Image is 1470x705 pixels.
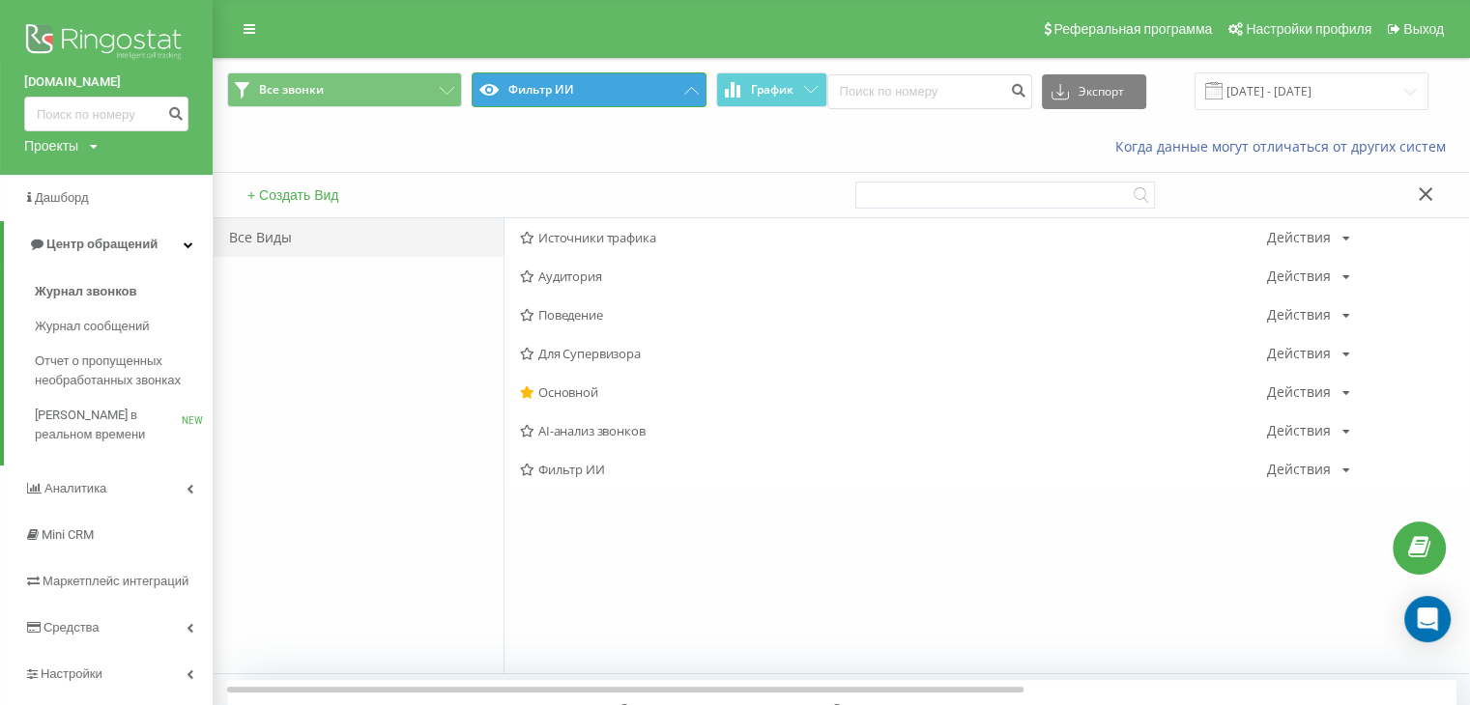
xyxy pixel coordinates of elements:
[520,347,1267,360] span: Для Супервизора
[242,186,345,204] button: + Создать Вид
[1115,137,1456,155] a: Когда данные могут отличаться от других систем
[751,83,793,97] span: График
[35,317,149,336] span: Журнал сообщений
[35,398,213,452] a: [PERSON_NAME] в реальном времениNEW
[716,72,827,107] button: График
[520,269,1267,283] span: Аудитория
[1267,424,1331,437] div: Действия
[35,352,203,390] span: Отчет о пропущенных необработанных звонках
[1404,596,1451,642] div: Open Intercom Messenger
[4,221,213,268] a: Центр обращений
[44,481,106,495] span: Аналитика
[1042,74,1146,109] button: Экспорт
[43,620,100,634] span: Средства
[24,19,188,68] img: Ringostat logo
[35,344,213,398] a: Отчет о пропущенных необработанных звонках
[46,237,158,251] span: Центр обращений
[35,309,213,344] a: Журнал сообщений
[520,424,1267,437] span: AI-анализ звонков
[1267,231,1331,244] div: Действия
[1412,185,1440,206] button: Закрыть
[35,406,182,444] span: [PERSON_NAME] в реальном времени
[827,74,1032,109] input: Поиск по номеру
[35,274,213,309] a: Журнал звонков
[24,97,188,131] input: Поиск по номеру
[214,218,504,257] div: Все Виды
[1267,463,1331,476] div: Действия
[1053,21,1212,37] span: Реферальная программа
[259,82,324,98] span: Все звонки
[520,385,1267,399] span: Основной
[1267,385,1331,399] div: Действия
[42,527,94,542] span: Mini CRM
[1246,21,1371,37] span: Настройки профиля
[520,231,1267,244] span: Источники трафика
[472,72,706,107] button: Фильтр ИИ
[35,190,89,205] span: Дашборд
[24,136,78,155] div: Проекты
[35,282,136,301] span: Журнал звонков
[43,574,188,588] span: Маркетплейс интеграций
[1267,347,1331,360] div: Действия
[1267,269,1331,283] div: Действия
[24,72,188,92] a: [DOMAIN_NAME]
[227,72,462,107] button: Все звонки
[1267,308,1331,322] div: Действия
[520,308,1267,322] span: Поведение
[1403,21,1444,37] span: Выход
[41,666,102,681] span: Настройки
[520,463,1267,476] span: Фильтр ИИ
